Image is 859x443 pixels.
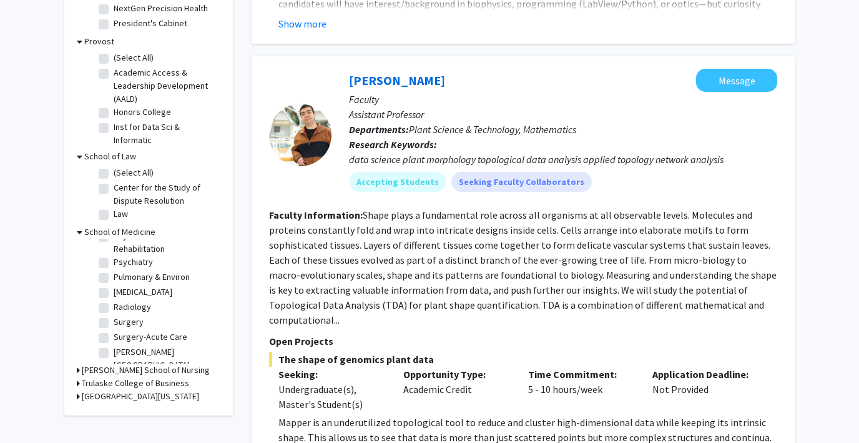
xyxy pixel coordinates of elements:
label: (Select All) [114,51,154,64]
p: Application Deadline: [652,367,758,382]
label: Physical Medicine and Rehabilitation [114,229,217,256]
p: Time Commitment: [528,367,634,382]
h3: Trulaske College of Business [82,377,189,390]
label: Academic Access & Leadership Development (AALD) [114,66,217,106]
div: Not Provided [643,367,768,412]
h3: [GEOGRAPHIC_DATA][US_STATE] [82,390,199,403]
fg-read-more: Shape plays a fundamental role across all organisms at all observable levels. Molecules and prote... [269,209,777,326]
mat-chip: Seeking Faculty Collaborators [451,172,592,192]
div: Academic Credit [394,367,519,412]
h3: School of Medicine [84,226,155,239]
label: Surgery [114,316,144,329]
h3: [PERSON_NAME] School of Nursing [82,364,210,377]
p: Faculty [349,92,777,107]
button: Message Erik Amézquita [696,69,777,92]
b: Faculty Information: [269,209,363,221]
mat-chip: Accepting Students [349,172,446,192]
label: Pulmonary & Environ [114,271,190,284]
label: Center for the Study of Dispute Resolution [114,181,217,207]
p: Seeking: [278,367,385,382]
span: The shape of genomics plant data [269,352,777,367]
div: data science plant morphology topological data analysis applied topology network analysis [349,152,777,167]
h3: School of Law [84,150,136,163]
b: Research Keywords: [349,138,437,151]
label: Inst for Data Sci & Informatic [114,121,217,147]
span: Plant Science & Technology, Mathematics [409,123,576,136]
div: 5 - 10 hours/week [519,367,644,412]
b: Departments: [349,123,409,136]
p: Open Projects [269,334,777,349]
label: Radiology [114,301,151,314]
p: Assistant Professor [349,107,777,122]
button: Show more [278,16,326,31]
div: Undergraduate(s), Master's Student(s) [278,382,385,412]
label: Psychiatry [114,256,153,269]
label: Surgery-Acute Care [114,331,187,344]
h3: Provost [84,35,114,48]
iframe: Chat [9,387,53,434]
label: [PERSON_NAME][GEOGRAPHIC_DATA] [114,346,217,372]
p: Opportunity Type: [403,367,509,382]
label: President's Cabinet [114,17,187,30]
label: (Select All) [114,166,154,179]
label: [MEDICAL_DATA] [114,286,172,299]
label: Honors College [114,106,171,119]
a: [PERSON_NAME] [349,72,445,88]
label: NextGen Precision Health [114,2,208,15]
label: Law [114,207,128,221]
